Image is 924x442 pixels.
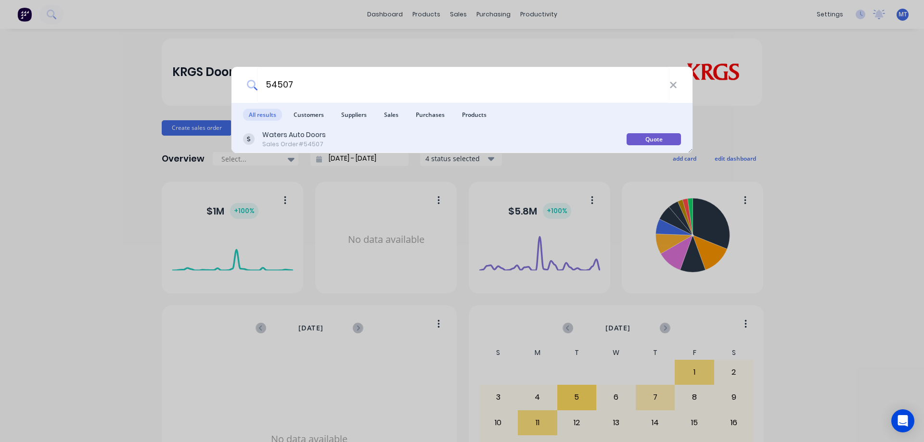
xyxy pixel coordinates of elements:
[410,109,450,121] span: Purchases
[262,130,326,140] div: Waters Auto Doors
[378,109,404,121] span: Sales
[456,109,492,121] span: Products
[627,133,681,145] div: Quote
[891,409,914,432] div: Open Intercom Messenger
[243,109,282,121] span: All results
[262,140,326,149] div: Sales Order #54507
[257,67,669,103] input: Start typing a customer or supplier name to create a new order...
[335,109,372,121] span: Suppliers
[288,109,330,121] span: Customers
